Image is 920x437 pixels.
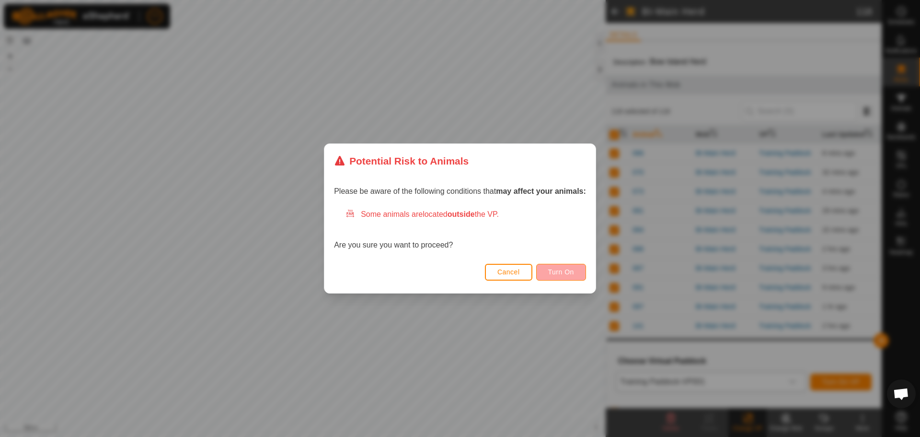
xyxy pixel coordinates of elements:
span: located the VP. [423,210,499,218]
strong: outside [448,210,475,218]
strong: may affect your animals: [496,187,586,195]
span: Please be aware of the following conditions that [334,187,586,195]
span: Turn On [548,268,574,276]
span: Cancel [497,268,520,276]
button: Cancel [485,264,532,281]
div: Open chat [887,379,916,408]
div: Some animals are [345,209,586,220]
div: Are you sure you want to proceed? [334,209,586,251]
button: Turn On [536,264,586,281]
div: Potential Risk to Animals [334,154,469,168]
